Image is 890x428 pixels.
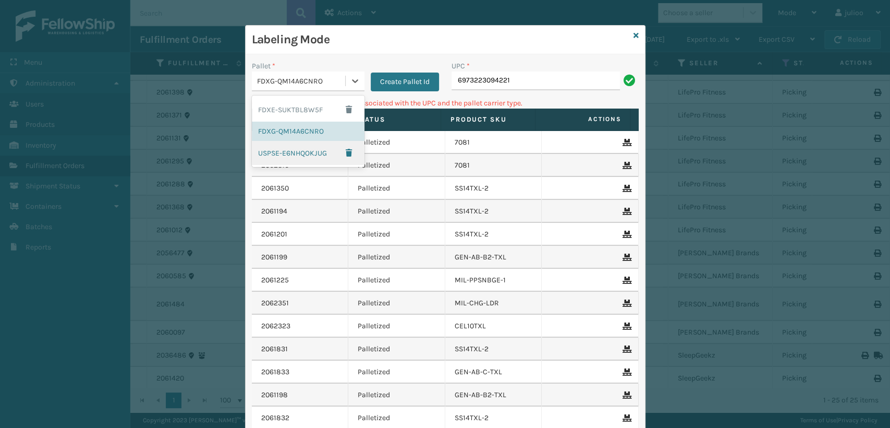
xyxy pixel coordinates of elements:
td: Palletized [348,384,445,407]
td: Palletized [348,338,445,361]
i: Remove From Pallet [623,414,629,422]
td: Palletized [348,223,445,246]
i: Remove From Pallet [623,231,629,238]
a: 2061194 [261,206,287,217]
div: FDXG-QM14A6CNRO [257,76,346,87]
i: Remove From Pallet [623,254,629,261]
a: 2061350 [261,183,289,194]
span: Actions [539,111,628,128]
td: MIL-PPSNBGE-1 [445,269,542,292]
a: 2061832 [261,413,289,423]
a: 2061198 [261,390,288,400]
label: Product SKU [450,115,526,124]
label: Pallet [252,61,275,72]
td: 7081 [445,154,542,177]
i: Remove From Pallet [623,208,629,215]
div: FDXE-SUKTBL8W5F [252,98,364,122]
h3: Labeling Mode [252,32,629,47]
td: Palletized [348,246,445,269]
a: 2062351 [261,298,289,308]
td: GEN-AB-B2-TXL [445,246,542,269]
i: Remove From Pallet [623,300,629,307]
label: UPC [452,61,470,72]
div: USPSE-E6NHQOKJUG [252,141,364,165]
td: SS14TXL-2 [445,200,542,223]
p: Can't find any fulfillment orders associated with the UPC and the pallet carrier type. [252,98,639,109]
i: Remove From Pallet [623,162,629,169]
a: 2061201 [261,229,287,240]
td: CEL10TXL [445,315,542,338]
button: Create Pallet Id [371,73,439,91]
a: 2061831 [261,344,288,354]
i: Remove From Pallet [623,391,629,399]
td: Palletized [348,269,445,292]
td: Palletized [348,177,445,200]
td: Palletized [348,131,445,154]
td: GEN-AB-C-TXL [445,361,542,384]
td: Palletized [348,154,445,177]
a: 2061833 [261,367,289,377]
i: Remove From Pallet [623,139,629,146]
a: 2062323 [261,321,290,331]
td: SS14TXL-2 [445,223,542,246]
td: Palletized [348,361,445,384]
td: GEN-AB-B2-TXL [445,384,542,407]
label: Status [356,115,431,124]
i: Remove From Pallet [623,368,629,376]
td: MIL-CHG-LDR [445,292,542,315]
i: Remove From Pallet [623,346,629,353]
td: SS14TXL-2 [445,338,542,361]
td: SS14TXL-2 [445,177,542,200]
div: FDXG-QM14A6CNRO [252,122,364,141]
i: Remove From Pallet [623,323,629,330]
td: Palletized [348,292,445,315]
a: 2061225 [261,275,289,286]
i: Remove From Pallet [623,185,629,192]
td: 7081 [445,131,542,154]
a: 2061199 [261,252,287,263]
td: Palletized [348,200,445,223]
td: Palletized [348,315,445,338]
i: Remove From Pallet [623,277,629,284]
